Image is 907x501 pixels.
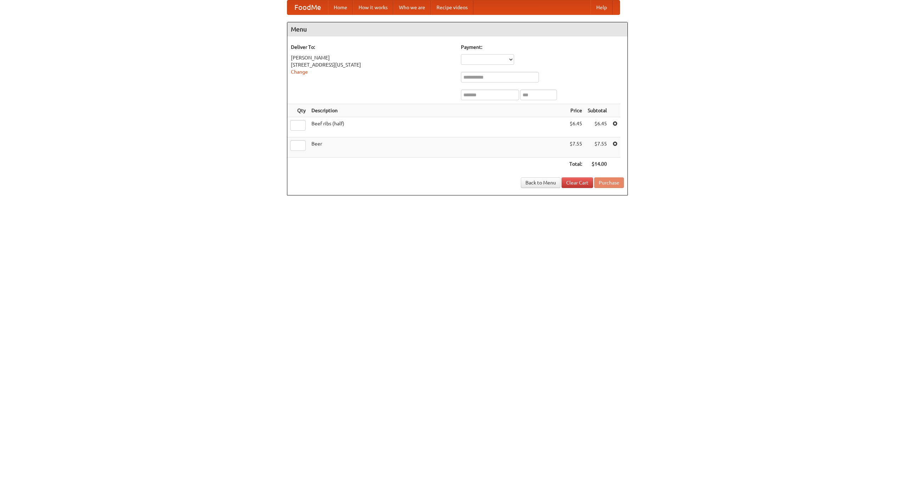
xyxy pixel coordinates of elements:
a: Change [291,69,308,75]
th: $14.00 [585,158,610,171]
h4: Menu [287,22,627,36]
td: $7.55 [585,137,610,158]
td: $6.45 [567,117,585,137]
a: How it works [353,0,393,15]
a: Help [591,0,613,15]
td: $6.45 [585,117,610,137]
th: Subtotal [585,104,610,117]
h5: Payment: [461,44,624,51]
td: Beer [309,137,567,158]
div: [PERSON_NAME] [291,54,454,61]
a: FoodMe [287,0,328,15]
a: Who we are [393,0,431,15]
td: $7.55 [567,137,585,158]
a: Clear Cart [562,177,593,188]
th: Price [567,104,585,117]
button: Purchase [594,177,624,188]
th: Total: [567,158,585,171]
a: Recipe videos [431,0,473,15]
h5: Deliver To: [291,44,454,51]
div: [STREET_ADDRESS][US_STATE] [291,61,454,68]
td: Beef ribs (half) [309,117,567,137]
th: Description [309,104,567,117]
a: Back to Menu [521,177,560,188]
th: Qty [287,104,309,117]
a: Home [328,0,353,15]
